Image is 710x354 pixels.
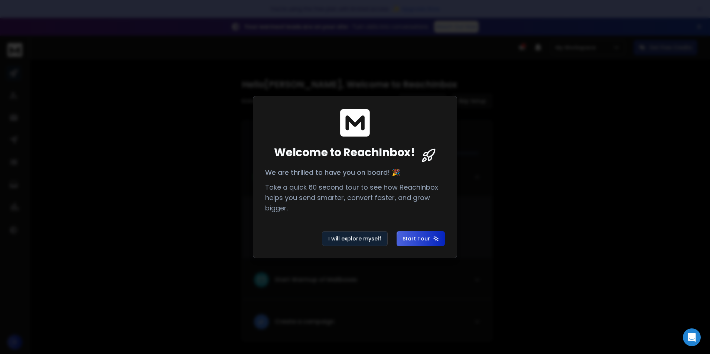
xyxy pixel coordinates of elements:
[683,328,701,346] div: Open Intercom Messenger
[403,235,439,242] span: Start Tour
[397,231,445,246] button: Start Tour
[274,146,415,159] span: Welcome to ReachInbox!
[265,167,445,178] p: We are thrilled to have you on board! 🎉
[265,182,445,213] p: Take a quick 60 second tour to see how ReachInbox helps you send smarter, convert faster, and gro...
[322,231,388,246] button: I will explore myself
